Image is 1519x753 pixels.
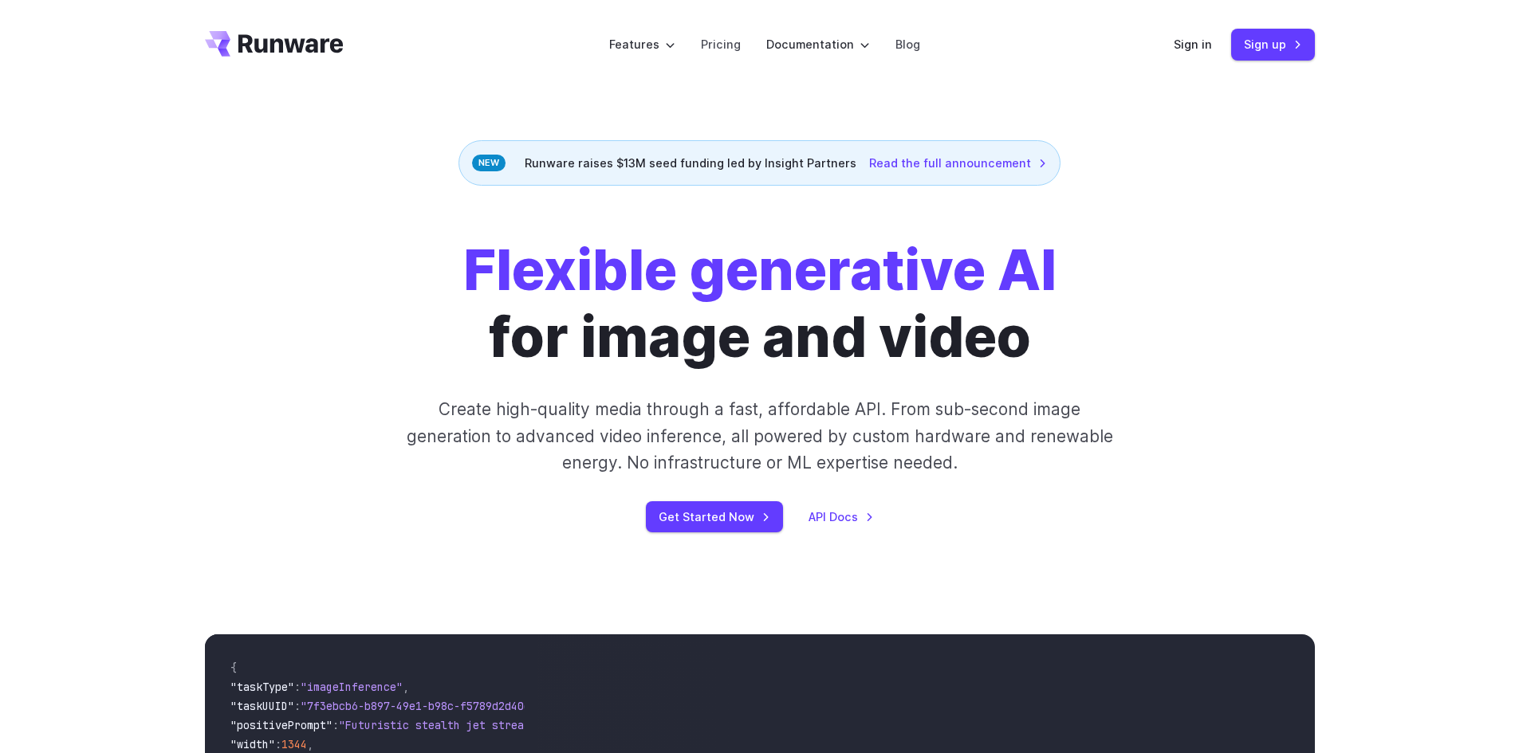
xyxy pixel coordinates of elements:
label: Features [609,35,675,53]
span: "imageInference" [301,680,403,694]
span: "width" [230,737,275,751]
span: : [333,718,339,732]
a: Get Started Now [646,501,783,532]
span: "taskUUID" [230,699,294,713]
span: "positivePrompt" [230,718,333,732]
strong: Flexible generative AI [463,236,1057,304]
a: Sign up [1231,29,1315,60]
span: , [307,737,313,751]
label: Documentation [766,35,870,53]
span: "taskType" [230,680,294,694]
div: Runware raises $13M seed funding led by Insight Partners [458,140,1061,186]
a: Blog [895,35,920,53]
p: Create high-quality media through a fast, affordable API. From sub-second image generation to adv... [404,396,1115,476]
a: Pricing [701,35,741,53]
span: { [230,661,237,675]
span: , [403,680,409,694]
span: "7f3ebcb6-b897-49e1-b98c-f5789d2d40d7" [301,699,543,713]
span: 1344 [281,737,307,751]
a: Read the full announcement [869,154,1047,172]
span: : [275,737,281,751]
a: Go to / [205,31,344,57]
h1: for image and video [463,237,1057,371]
a: Sign in [1174,35,1212,53]
span: "Futuristic stealth jet streaking through a neon-lit cityscape with glowing purple exhaust" [339,718,919,732]
span: : [294,699,301,713]
a: API Docs [809,508,874,526]
span: : [294,680,301,694]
